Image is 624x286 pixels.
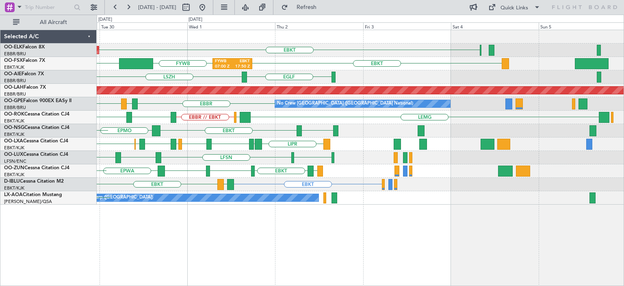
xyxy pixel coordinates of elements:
[4,85,46,90] a: OO-LAHFalcon 7X
[4,72,44,76] a: OO-AIEFalcon 7X
[4,78,26,84] a: EBBR/BRU
[4,192,23,197] span: LX-AOA
[4,139,68,144] a: OO-LXACessna Citation CJ4
[275,22,363,30] div: Thu 2
[277,98,413,110] div: No Crew [GEOGRAPHIC_DATA] ([GEOGRAPHIC_DATA] National)
[215,64,232,70] div: 07:00 Z
[215,59,232,64] div: FYWB
[451,22,539,30] div: Sat 4
[4,118,24,124] a: EBKT/KJK
[4,45,22,50] span: OO-ELK
[98,16,112,23] div: [DATE]
[4,158,26,164] a: LFSN/ENC
[4,85,24,90] span: OO-LAH
[4,51,26,57] a: EBBR/BRU
[4,64,24,70] a: EBKT/KJK
[290,4,324,10] span: Refresh
[4,131,24,138] a: EBKT/KJK
[4,166,69,170] a: OO-ZUNCessna Citation CJ4
[4,179,20,184] span: D-IBLU
[100,22,187,30] div: Tue 30
[4,145,24,151] a: EBKT/KJK
[138,4,176,11] span: [DATE] - [DATE]
[4,125,69,130] a: OO-NSGCessna Citation CJ4
[188,16,202,23] div: [DATE]
[4,45,45,50] a: OO-ELKFalcon 8X
[65,192,153,204] div: No Crew Antwerp ([GEOGRAPHIC_DATA])
[9,16,88,29] button: All Aircraft
[4,139,23,144] span: OO-LXA
[4,166,24,170] span: OO-ZUN
[4,112,69,117] a: OO-ROKCessna Citation CJ4
[232,64,250,70] div: 17:50 Z
[21,20,86,25] span: All Aircraft
[4,179,64,184] a: D-IBLUCessna Citation M2
[232,59,250,64] div: EBKT
[500,4,528,12] div: Quick Links
[4,58,45,63] a: OO-FSXFalcon 7X
[4,58,23,63] span: OO-FSX
[4,152,23,157] span: OO-LUX
[4,192,62,197] a: LX-AOACitation Mustang
[4,172,24,178] a: EBKT/KJK
[187,22,275,30] div: Wed 1
[4,125,24,130] span: OO-NSG
[25,1,71,13] input: Trip Number
[4,199,52,205] a: [PERSON_NAME]/QSA
[4,98,23,103] span: OO-GPE
[4,105,26,111] a: EBBR/BRU
[4,98,71,103] a: OO-GPEFalcon 900EX EASy II
[484,1,544,14] button: Quick Links
[4,112,24,117] span: OO-ROK
[363,22,451,30] div: Fri 3
[4,72,22,76] span: OO-AIE
[277,1,326,14] button: Refresh
[4,185,24,191] a: EBKT/KJK
[4,91,26,97] a: EBBR/BRU
[4,152,68,157] a: OO-LUXCessna Citation CJ4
